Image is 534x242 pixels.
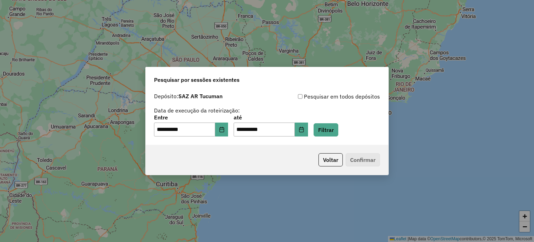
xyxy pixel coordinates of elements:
div: Pesquisar em todos depósitos [267,92,380,101]
label: Depósito: [154,92,222,100]
span: Pesquisar por sessões existentes [154,76,240,84]
button: Choose Date [295,123,308,136]
label: Data de execução da roteirização: [154,106,240,115]
button: Voltar [318,153,343,166]
button: Filtrar [314,123,338,136]
strong: SAZ AR Tucuman [178,93,222,100]
label: até [234,113,308,122]
label: Entre [154,113,228,122]
button: Choose Date [215,123,228,136]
